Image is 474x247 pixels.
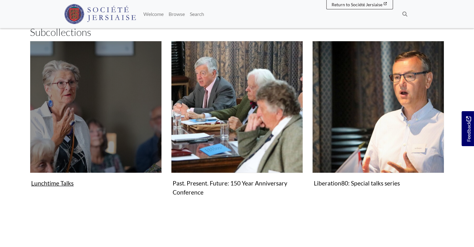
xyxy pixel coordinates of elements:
[308,41,449,208] div: Subcollection
[312,41,444,173] img: Liberation80: Special talks series
[166,41,308,208] div: Subcollection
[166,8,187,20] a: Browse
[30,41,444,215] section: Subcollections
[187,8,207,20] a: Search
[30,41,162,173] img: Lunchtime Talks
[25,41,166,208] div: Subcollection
[171,41,303,173] img: Past. Present. Future: 150 Year Anniversary Conference
[465,116,472,141] span: Feedback
[312,41,444,190] a: Liberation80: Special talks series Liberation80: Special talks series
[171,41,303,199] a: Past. Present. Future: 150 Year Anniversary Conference Past. Present. Future: 150 Year Anniversar...
[141,8,166,20] a: Welcome
[332,2,382,7] span: Return to Société Jersiaise
[462,111,474,146] a: Would you like to provide feedback?
[64,4,136,24] img: Société Jersiaise
[30,41,162,190] a: Lunchtime Talks Lunchtime Talks
[64,2,136,26] a: Société Jersiaise logo
[30,26,444,38] h2: Subcollections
